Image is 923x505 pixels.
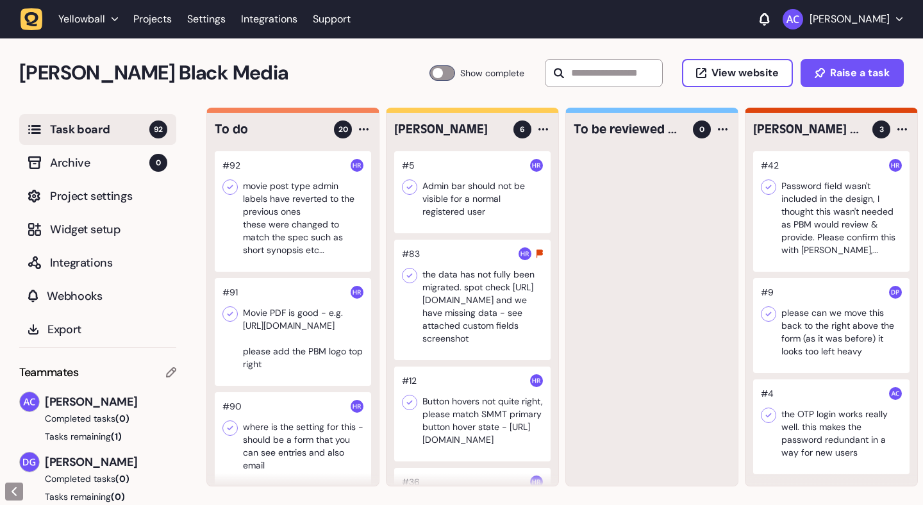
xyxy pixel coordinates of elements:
a: Support [313,13,351,26]
img: Harry Robinson [351,286,363,299]
span: 20 [338,124,348,135]
img: Harry Robinson [889,159,902,172]
span: Yellowball [58,13,105,26]
button: View website [682,59,793,87]
span: [PERSON_NAME] [45,393,176,411]
h4: Harry [394,120,504,138]
button: Completed tasks(0) [19,472,166,485]
img: Harry Robinson [530,374,543,387]
img: Harry Robinson [530,476,543,488]
span: 92 [149,120,167,138]
p: [PERSON_NAME] [810,13,890,26]
span: Export [47,320,167,338]
span: 3 [879,124,884,135]
span: Widget setup [50,220,167,238]
a: Projects [133,8,172,31]
button: [PERSON_NAME] [783,9,902,29]
a: Settings [187,8,226,31]
span: Integrations [50,254,167,272]
button: Tasks remaining(0) [19,490,176,503]
button: Export [19,314,176,345]
span: (0) [115,413,129,424]
button: Integrations [19,247,176,278]
span: 0 [699,124,704,135]
span: 0 [149,154,167,172]
span: View website [711,68,779,78]
span: Archive [50,154,149,172]
button: Raise a task [801,59,904,87]
span: Webhooks [47,287,167,305]
button: Task board92 [19,114,176,145]
button: Project settings [19,181,176,211]
button: Completed tasks(0) [19,412,166,425]
img: Ameet Chohan [889,387,902,400]
h4: To do [215,120,325,138]
img: Harry Robinson [351,400,363,413]
img: Harry Robinson [351,159,363,172]
span: (0) [115,473,129,484]
img: Dan Pearson [889,286,902,299]
img: Ameet Chohan [783,9,803,29]
span: Project settings [50,187,167,205]
button: Yellowball [21,8,126,31]
span: Teammates [19,363,79,381]
iframe: LiveChat chat widget [863,445,917,499]
button: Widget setup [19,214,176,245]
button: Tasks remaining(1) [19,430,176,443]
span: Task board [50,120,149,138]
span: [PERSON_NAME] [45,453,176,471]
img: Harry Robinson [530,159,543,172]
span: (1) [111,431,122,442]
button: Archive0 [19,147,176,178]
img: Ameet Chohan [20,392,39,411]
span: 6 [520,124,525,135]
img: David Groombridge [20,452,39,472]
img: Harry Robinson [519,247,531,260]
span: Raise a task [830,68,890,78]
button: Webhooks [19,281,176,311]
span: Show complete [460,65,524,81]
span: (0) [111,491,125,502]
a: Integrations [241,8,297,31]
h4: Ameet / Dan [753,120,863,138]
h4: To be reviewed by Yellowball [574,120,684,138]
h2: Penny Black Media [19,58,429,88]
